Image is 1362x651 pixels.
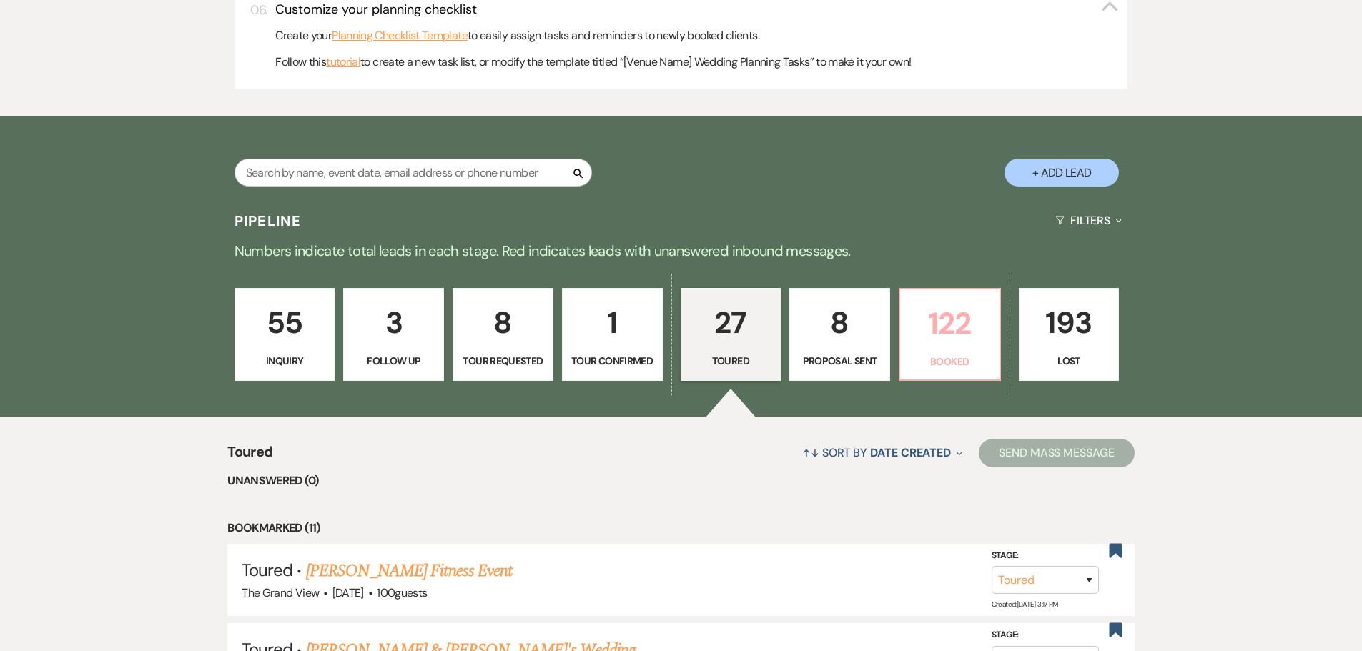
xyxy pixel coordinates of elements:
[571,299,653,347] p: 1
[326,53,360,71] a: tutorial
[235,288,335,381] a: 55Inquiry
[796,434,968,472] button: Sort By Date Created
[799,299,881,347] p: 8
[1050,202,1127,239] button: Filters
[690,353,772,369] p: Toured
[909,354,991,369] p: Booked
[242,559,292,581] span: Toured
[227,441,272,472] span: Toured
[275,26,1119,45] p: Create your to easily assign tasks and reminders to newly booked clients.
[235,159,592,187] input: Search by name, event date, email address or phone number
[352,353,435,369] p: Follow Up
[332,26,468,45] a: Planning Checklist Template
[343,288,444,381] a: 3Follow Up
[681,288,781,381] a: 27Toured
[909,299,991,347] p: 122
[992,548,1099,564] label: Stage:
[979,439,1135,467] button: Send Mass Message
[789,288,890,381] a: 8Proposal Sent
[227,472,1135,490] li: Unanswered (0)
[453,288,553,381] a: 8Tour Requested
[227,519,1135,537] li: Bookmarked (11)
[275,53,1119,71] p: Follow this to create a new task list, or modify the template titled “[Venue Name] Wedding Planni...
[167,239,1196,262] p: Numbers indicate total leads in each stage. Red indicates leads with unanswered inbound messages.
[1019,288,1120,381] a: 193Lost
[462,353,544,369] p: Tour Requested
[377,585,427,600] span: 100 guests
[244,353,326,369] p: Inquiry
[899,288,1001,381] a: 122Booked
[690,299,772,347] p: 27
[275,1,1119,19] button: Customize your planning checklist
[802,445,819,460] span: ↑↓
[1005,159,1119,187] button: + Add Lead
[352,299,435,347] p: 3
[235,211,302,231] h3: Pipeline
[332,585,364,600] span: [DATE]
[306,558,512,584] a: [PERSON_NAME] Fitness Event
[992,627,1099,643] label: Stage:
[244,299,326,347] p: 55
[242,585,319,600] span: The Grand View
[1028,353,1110,369] p: Lost
[799,353,881,369] p: Proposal Sent
[870,445,951,460] span: Date Created
[562,288,663,381] a: 1Tour Confirmed
[992,600,1058,609] span: Created: [DATE] 3:17 PM
[275,1,477,19] h3: Customize your planning checklist
[462,299,544,347] p: 8
[1028,299,1110,347] p: 193
[571,353,653,369] p: Tour Confirmed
